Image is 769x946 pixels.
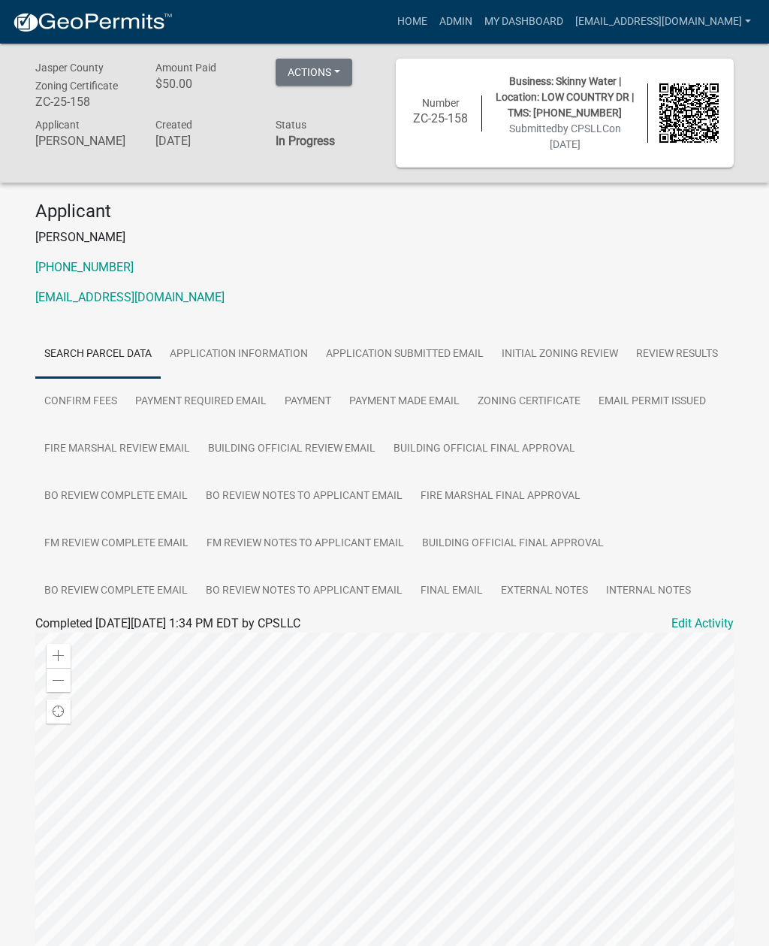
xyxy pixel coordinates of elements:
h4: Applicant [35,201,734,222]
a: Admin [433,8,478,36]
a: Confirm Fees [35,378,126,426]
a: Search Parcel Data [35,331,161,379]
a: BO Review Notes to Applicant Email [197,473,412,521]
h6: [PERSON_NAME] [35,134,133,148]
a: Review Results [627,331,727,379]
h6: ZC-25-158 [411,111,470,125]
a: Edit Activity [671,615,734,633]
a: External Notes [492,567,597,615]
a: Payment [276,378,340,426]
h6: ZC-25-158 [35,95,133,109]
a: BO Review Complete Email [35,567,197,615]
span: Jasper County Zoning Certificate [35,62,118,92]
a: Internal Notes [597,567,700,615]
span: Status [276,119,306,131]
span: Applicant [35,119,80,131]
a: Application Submitted Email [317,331,493,379]
div: Zoom in [47,644,71,668]
a: FM Review Notes to Applicant Email [198,520,413,568]
a: Building Official Final Approval [384,425,584,473]
button: Actions [276,59,352,86]
a: Email Permit Issued [590,378,715,426]
strong: In Progress [276,134,335,148]
a: Home [391,8,433,36]
a: Payment Required Email [126,378,276,426]
a: Zoning Certificate [469,378,590,426]
span: Amount Paid [155,62,216,74]
span: Completed [DATE][DATE] 1:34 PM EDT by CPSLLC [35,616,300,630]
span: by CPSLLC [557,122,609,134]
a: Fire Marshal Review Email [35,425,199,473]
a: FM Review Complete Email [35,520,198,568]
a: Initial Zoning Review [493,331,627,379]
a: Application Information [161,331,317,379]
a: BO Review Notes to Applicant Email [197,567,412,615]
a: Building Official Review Email [199,425,384,473]
span: Business: Skinny Water | Location: LOW COUNTRY DR | TMS: [PHONE_NUMBER] [496,75,634,119]
div: Find my location [47,700,71,724]
a: My Dashboard [478,8,569,36]
img: QR code [659,83,719,143]
h6: $50.00 [155,77,253,91]
h6: [DATE] [155,134,253,148]
a: [EMAIL_ADDRESS][DOMAIN_NAME] [35,290,225,304]
a: Payment Made Email [340,378,469,426]
a: [PHONE_NUMBER] [35,260,134,274]
span: Number [422,97,460,109]
a: [EMAIL_ADDRESS][DOMAIN_NAME] [569,8,757,36]
a: Final Email [412,567,492,615]
div: Zoom out [47,668,71,692]
span: Submitted on [DATE] [509,122,621,150]
a: Fire Marshal Final Approval [412,473,590,521]
a: BO Review Complete Email [35,473,197,521]
p: [PERSON_NAME] [35,228,734,246]
span: Created [155,119,192,131]
a: Building Official Final Approval [413,520,613,568]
